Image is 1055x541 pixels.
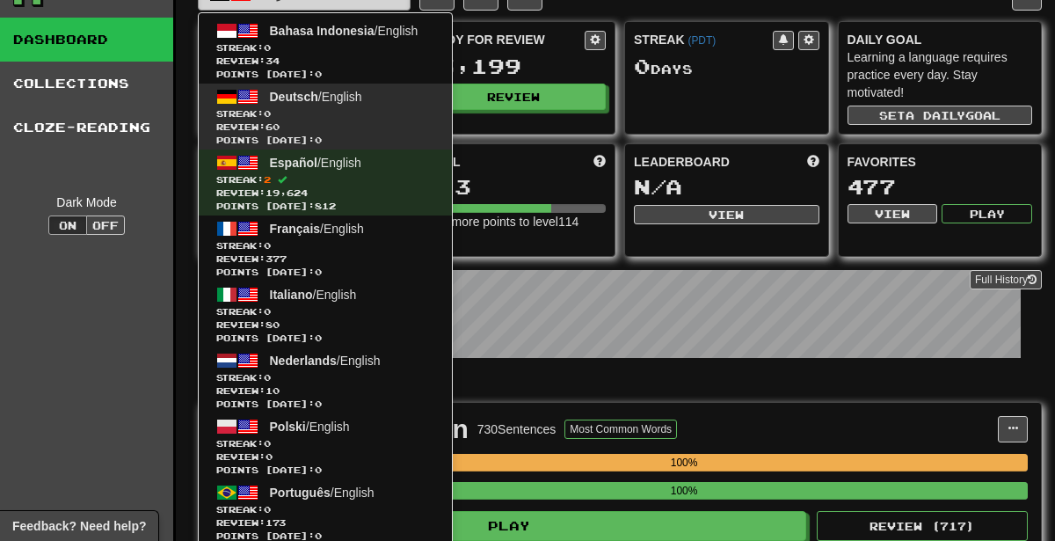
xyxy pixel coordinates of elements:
span: Points [DATE]: 0 [216,398,434,411]
span: Streak: [216,173,434,186]
span: 0 [264,438,271,449]
a: Français/EnglishStreak:0 Review:377Points [DATE]:0 [199,216,452,281]
span: / English [270,420,350,434]
a: Full History [970,270,1042,289]
div: Learning a language requires practice every day. Stay motivated! [848,48,1033,101]
span: Streak: [216,305,434,318]
div: 13,199 [421,55,607,77]
span: Open feedback widget [12,517,146,535]
span: Leaderboard [634,153,730,171]
p: In Progress [198,376,1042,393]
span: Points [DATE]: 0 [216,464,434,477]
span: Level [421,153,461,171]
span: Review: 377 [216,252,434,266]
span: Deutsch [270,90,318,104]
span: Bahasa Indonesia [270,24,375,38]
span: Nederlands [270,354,337,368]
div: 113 [421,176,607,198]
span: Streak: [216,503,434,516]
a: Español/EnglishStreak:2 Review:19,624Points [DATE]:812 [199,150,452,216]
span: Review: 60 [216,121,434,134]
button: Seta dailygoal [848,106,1033,125]
span: Points [DATE]: 0 [216,266,434,279]
span: Streak: [216,41,434,55]
span: 0 [634,54,651,78]
button: Play [212,511,806,541]
div: Dark Mode [13,194,160,211]
span: Points [DATE]: 812 [216,200,434,213]
button: Review [421,84,607,110]
span: Streak: [216,107,434,121]
div: Favorites [848,153,1033,171]
span: 0 [264,108,271,119]
span: / English [270,90,362,104]
span: Review: 10 [216,384,434,398]
span: Points [DATE]: 0 [216,134,434,147]
a: Deutsch/EnglishStreak:0 Review:60Points [DATE]:0 [199,84,452,150]
span: a daily [906,109,965,121]
span: / English [270,222,364,236]
span: Streak: [216,437,434,450]
span: 0 [264,42,271,53]
a: Bahasa Indonesia/EnglishStreak:0 Review:34Points [DATE]:0 [199,18,452,84]
div: 477 [848,176,1033,198]
div: Streak [634,31,773,48]
div: 2,679 more points to level 114 [421,213,607,230]
span: Points [DATE]: 0 [216,68,434,81]
span: Streak: [216,371,434,384]
span: Polski [270,420,306,434]
button: On [48,216,87,235]
span: Review: 80 [216,318,434,332]
a: (PDT) [688,34,716,47]
button: View [634,205,819,224]
button: Off [86,216,125,235]
button: Most Common Words [564,420,677,439]
div: Day s [634,55,819,78]
span: Score more points to level up [593,153,606,171]
span: This week in points, UTC [807,153,819,171]
span: Streak: [216,239,434,252]
span: Review: 34 [216,55,434,68]
span: N/A [634,174,682,199]
button: View [848,204,938,223]
span: 0 [264,306,271,317]
span: Points [DATE]: 0 [216,332,434,345]
span: Português [270,486,331,500]
span: 0 [264,372,271,383]
button: Play [942,204,1032,223]
div: Daily Goal [848,31,1033,48]
div: 100% [340,454,1028,472]
span: 0 [264,240,271,251]
span: Español [270,156,317,170]
button: Review (717) [817,511,1028,541]
div: 100% [340,482,1028,500]
div: Ready for Review [421,31,586,48]
span: 2 [264,174,271,185]
span: Français [270,222,321,236]
div: 730 Sentences [477,420,557,438]
span: Italiano [270,288,313,302]
span: / English [270,24,418,38]
span: / English [270,288,357,302]
span: Review: 19,624 [216,186,434,200]
a: Nederlands/EnglishStreak:0 Review:10Points [DATE]:0 [199,347,452,413]
a: Polski/EnglishStreak:0 Review:0Points [DATE]:0 [199,413,452,479]
span: Review: 0 [216,450,434,464]
span: 0 [264,504,271,515]
span: Review: 173 [216,516,434,530]
span: / English [270,486,375,500]
span: / English [270,156,361,170]
a: Italiano/EnglishStreak:0 Review:80Points [DATE]:0 [199,281,452,347]
span: / English [270,354,381,368]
